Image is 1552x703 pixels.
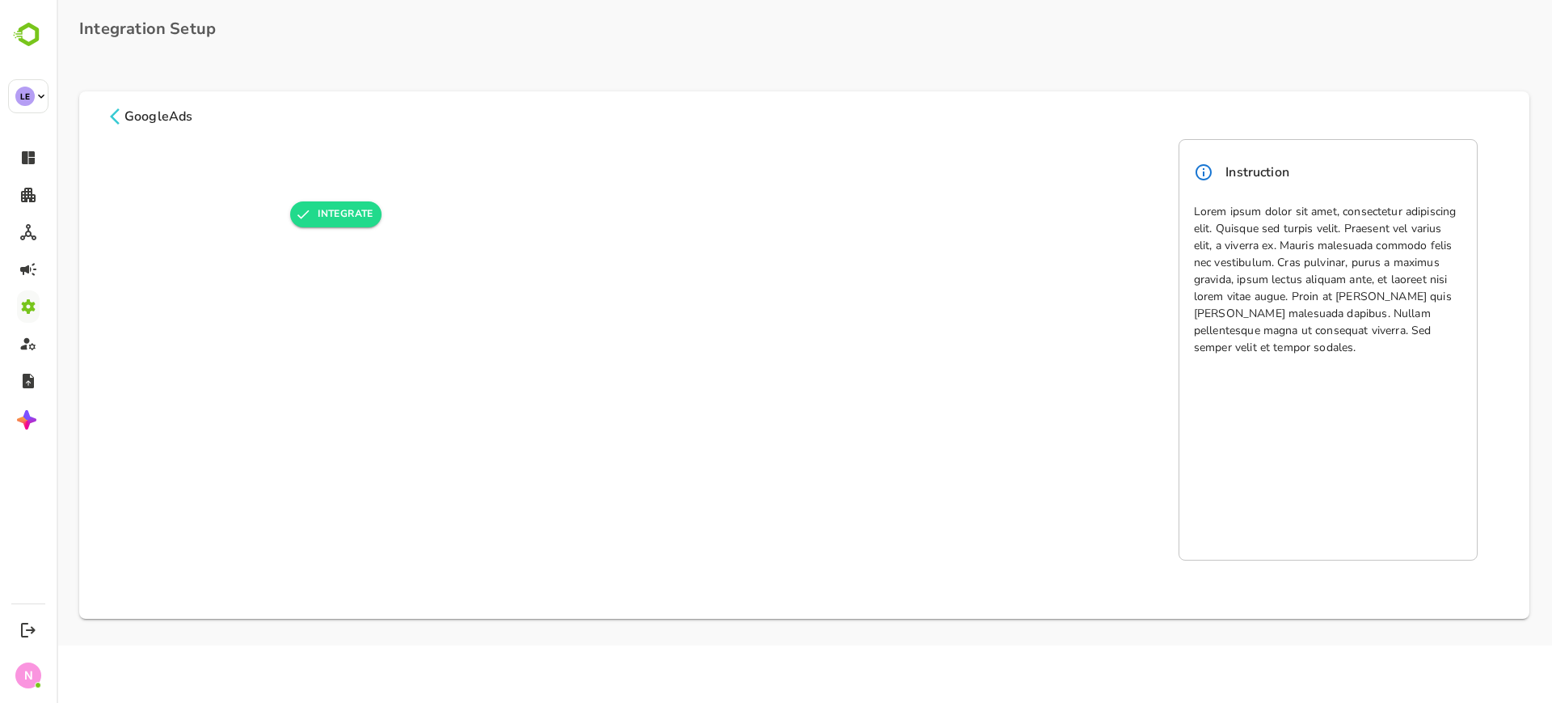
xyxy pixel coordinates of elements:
[17,619,39,641] button: Logout
[15,663,41,688] div: N
[8,19,49,50] img: BambooboxLogoMark.f1c84d78b4c51b1a7b5f700c9845e183.svg
[15,87,35,106] div: LE
[1169,161,1233,184] p: Instruction
[234,201,325,227] button: INTEGRATE
[1137,203,1435,356] p: Lorem ipsum dolor sit amet, consectetur adipiscing elit. Quisque sed turpis velit. Praesent vel v...
[68,107,136,126] h2: GoogleAds
[23,19,1473,39] p: Integration Setup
